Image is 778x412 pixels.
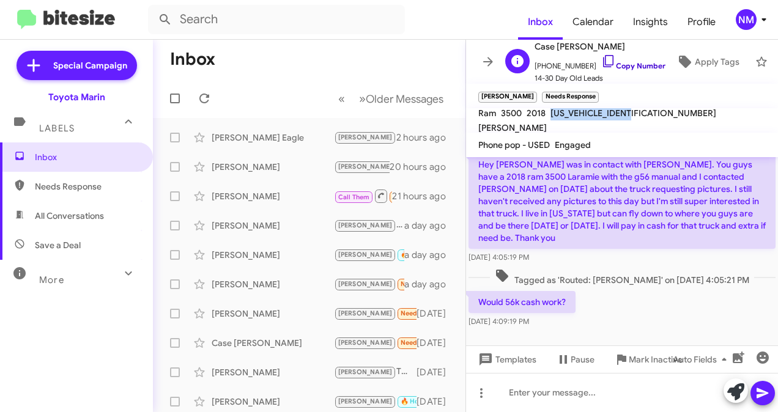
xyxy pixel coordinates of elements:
[338,251,393,259] span: [PERSON_NAME]
[334,218,404,232] div: Congrats! Let us know if anything changes!
[518,4,563,40] a: Inbox
[39,274,64,285] span: More
[338,339,393,347] span: [PERSON_NAME]
[490,268,754,286] span: Tagged as 'Routed: [PERSON_NAME]' on [DATE] 4:05:21 PM
[35,239,81,251] span: Save a Deal
[469,317,529,326] span: [DATE] 4:09:19 PM
[725,9,765,30] button: NM
[35,210,104,222] span: All Conversations
[546,348,604,370] button: Pause
[212,161,334,173] div: [PERSON_NAME]
[212,395,334,408] div: [PERSON_NAME]
[338,309,393,317] span: [PERSON_NAME]
[338,133,393,141] span: [PERSON_NAME]
[334,336,417,350] div: Would 56k cash work?
[665,51,749,73] button: Apply Tags
[396,131,456,144] div: 2 hours ago
[148,5,405,34] input: Search
[35,151,139,163] span: Inbox
[550,108,716,119] span: [US_VEHICLE_IDENTIFICATION_NUMBER]
[404,278,456,290] div: a day ago
[332,86,451,111] nav: Page navigation example
[417,307,456,320] div: [DATE]
[404,219,456,232] div: a day ago
[535,72,665,84] span: 14-30 Day Old Leads
[604,348,692,370] button: Mark Inactive
[334,394,417,408] div: Ok
[390,161,456,173] div: 20 hours ago
[334,277,404,291] div: Can you send me the link to this vehicle so I can see if it is the same vehicle I want?
[401,397,421,405] span: 🔥 Hot
[535,54,665,72] span: [PHONE_NUMBER]
[401,280,453,288] span: Needs Response
[338,193,370,201] span: Call Them
[555,139,591,150] span: Engaged
[212,219,334,232] div: [PERSON_NAME]
[417,366,456,378] div: [DATE]
[170,50,215,69] h1: Inbox
[334,365,417,379] div: Thank you
[334,248,404,262] div: Sorry to hear! Let us know when you are ready!
[401,251,421,259] span: 🔥 Hot
[571,348,595,370] span: Pause
[469,153,776,249] p: Hey [PERSON_NAME] was in contact with [PERSON_NAME]. You guys have a 2018 ram 3500 Laramie with t...
[469,252,529,262] span: [DATE] 4:05:19 PM
[476,348,536,370] span: Templates
[678,4,725,40] a: Profile
[334,130,396,144] div: What time [DATE] works for you?
[338,91,345,106] span: «
[212,337,334,349] div: Case [PERSON_NAME]
[478,122,547,133] span: [PERSON_NAME]
[338,280,393,288] span: [PERSON_NAME]
[695,51,739,73] span: Apply Tags
[366,92,443,106] span: Older Messages
[673,348,732,370] span: Auto Fields
[404,249,456,261] div: a day ago
[527,108,546,119] span: 2018
[535,39,665,54] span: Case [PERSON_NAME]
[331,86,352,111] button: Previous
[338,221,393,229] span: [PERSON_NAME]
[417,337,456,349] div: [DATE]
[392,190,456,202] div: 21 hours ago
[352,86,451,111] button: Next
[212,249,334,261] div: [PERSON_NAME]
[338,368,393,376] span: [PERSON_NAME]
[623,4,678,40] a: Insights
[401,339,453,347] span: Needs Response
[334,306,417,320] div: My boy
[39,123,75,134] span: Labels
[629,348,683,370] span: Mark Inactive
[359,91,366,106] span: »
[212,366,334,378] div: [PERSON_NAME]
[736,9,757,30] div: NM
[338,397,393,405] span: [PERSON_NAME]
[542,92,598,103] small: Needs Response
[478,92,537,103] small: [PERSON_NAME]
[212,190,334,202] div: [PERSON_NAME]
[663,348,741,370] button: Auto Fields
[53,59,127,72] span: Special Campaign
[334,160,390,174] div: Liked “1:00 PM is a great time! I'll schedule your appointment for then. Looking forward to seein...
[478,139,550,150] span: Phone pop - USED
[212,278,334,290] div: [PERSON_NAME]
[501,108,522,119] span: 3500
[48,91,105,103] div: Toyota Marin
[466,348,546,370] button: Templates
[338,163,393,171] span: [PERSON_NAME]
[417,395,456,408] div: [DATE]
[401,309,453,317] span: Needs Response
[469,291,576,313] p: Would 56k cash work?
[212,307,334,320] div: [PERSON_NAME]
[212,131,334,144] div: [PERSON_NAME] Eagle
[17,51,137,80] a: Special Campaign
[563,4,623,40] a: Calendar
[35,180,139,193] span: Needs Response
[601,61,665,70] a: Copy Number
[478,108,496,119] span: Ram
[334,188,392,204] div: Inbound Call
